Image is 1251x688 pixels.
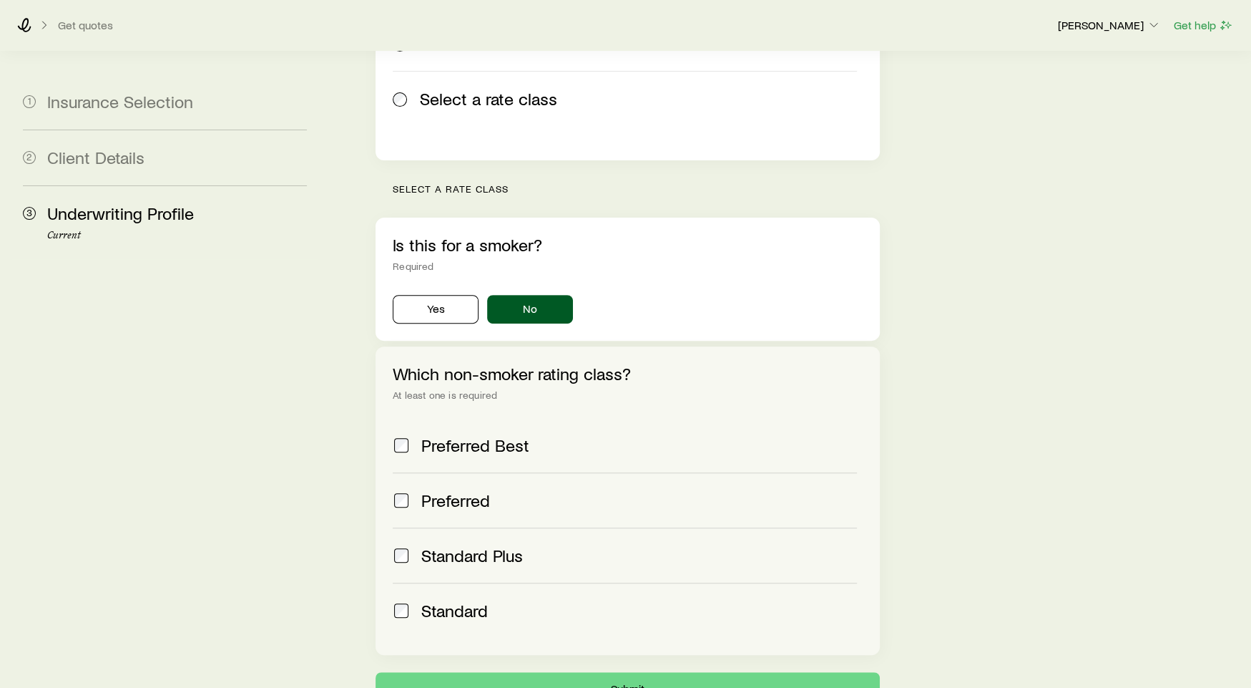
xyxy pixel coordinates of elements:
[23,151,36,164] span: 2
[1173,17,1234,34] button: Get help
[421,490,490,510] span: Preferred
[1058,18,1161,32] p: [PERSON_NAME]
[47,230,307,241] p: Current
[487,295,573,324] button: No
[57,19,114,32] button: Get quotes
[421,601,488,621] span: Standard
[393,235,863,255] p: Is this for a smoker?
[23,95,36,108] span: 1
[393,261,863,272] div: Required
[394,493,408,508] input: Preferred
[393,295,479,324] button: Yes
[421,546,523,566] span: Standard Plus
[393,364,863,384] p: Which non-smoker rating class?
[421,435,529,455] span: Preferred Best
[394,604,408,618] input: Standard
[23,207,36,220] span: 3
[393,389,863,401] div: At least one is required
[47,203,194,223] span: Underwriting Profile
[393,183,880,195] p: Select a rate class
[394,438,408,452] input: Preferred Best
[420,89,557,109] span: Select a rate class
[394,548,408,563] input: Standard Plus
[1057,17,1162,34] button: [PERSON_NAME]
[47,147,144,168] span: Client Details
[393,92,407,107] input: Select a rate class
[47,91,193,112] span: Insurance Selection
